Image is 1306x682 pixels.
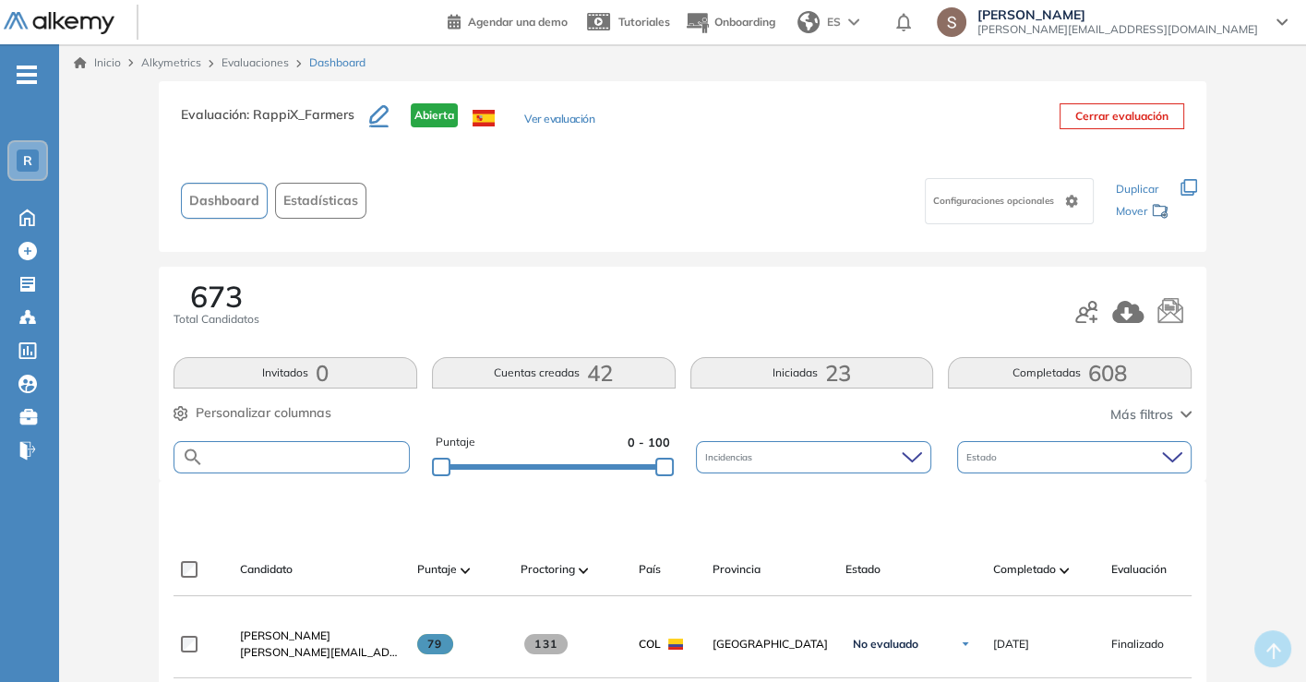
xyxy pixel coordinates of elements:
[925,178,1094,224] div: Configuraciones opcionales
[845,561,881,578] span: Estado
[714,15,775,29] span: Onboarding
[468,15,568,29] span: Agendar una demo
[240,644,402,661] span: [PERSON_NAME][EMAIL_ADDRESS][DOMAIN_NAME]
[1060,103,1184,129] button: Cerrar evaluación
[521,561,575,578] span: Proctoring
[1060,568,1069,573] img: [missing "en.ARROW_ALT" translation]
[713,636,831,652] span: [GEOGRAPHIC_DATA]
[977,7,1258,22] span: [PERSON_NAME]
[189,191,259,210] span: Dashboard
[473,110,495,126] img: ESP
[639,636,661,652] span: COL
[948,357,1192,389] button: Completadas608
[1111,561,1167,578] span: Evaluación
[618,15,670,29] span: Tutoriales
[240,628,402,644] a: [PERSON_NAME]
[977,22,1258,37] span: [PERSON_NAME][EMAIL_ADDRESS][DOMAIN_NAME]
[461,568,470,573] img: [missing "en.ARROW_ALT" translation]
[933,194,1058,208] span: Configuraciones opcionales
[524,111,594,130] button: Ver evaluación
[685,3,775,42] button: Onboarding
[174,311,259,328] span: Total Candidatos
[190,281,243,311] span: 673
[1110,405,1173,425] span: Más filtros
[1116,196,1169,230] div: Mover
[696,441,930,473] div: Incidencias
[74,54,121,71] a: Inicio
[639,561,661,578] span: País
[524,634,568,654] span: 131
[23,153,32,168] span: R
[436,434,475,451] span: Puntaje
[1110,405,1192,425] button: Más filtros
[960,639,971,650] img: Ícono de flecha
[196,403,331,423] span: Personalizar columnas
[853,637,918,652] span: No evaluado
[174,357,417,389] button: Invitados0
[827,14,841,30] span: ES
[182,446,204,469] img: SEARCH_ALT
[141,55,201,69] span: Alkymetrics
[966,450,1000,464] span: Estado
[222,55,289,69] a: Evaluaciones
[240,628,330,642] span: [PERSON_NAME]
[417,561,457,578] span: Puntaje
[411,103,458,127] span: Abierta
[1116,182,1158,196] span: Duplicar
[174,403,331,423] button: Personalizar columnas
[628,434,670,451] span: 0 - 100
[848,18,859,26] img: arrow
[1111,636,1164,652] span: Finalizado
[240,561,293,578] span: Candidato
[713,561,761,578] span: Provincia
[417,634,453,654] span: 79
[4,12,114,35] img: Logo
[181,103,369,142] h3: Evaluación
[17,73,37,77] i: -
[283,191,358,210] span: Estadísticas
[448,9,568,31] a: Agendar una demo
[246,106,354,123] span: : RappiX_Farmers
[432,357,676,389] button: Cuentas creadas42
[309,54,365,71] span: Dashboard
[275,183,366,219] button: Estadísticas
[181,183,268,219] button: Dashboard
[797,11,820,33] img: world
[993,636,1029,652] span: [DATE]
[705,450,756,464] span: Incidencias
[993,561,1056,578] span: Completado
[690,357,934,389] button: Iniciadas23
[957,441,1192,473] div: Estado
[668,639,683,650] img: COL
[579,568,588,573] img: [missing "en.ARROW_ALT" translation]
